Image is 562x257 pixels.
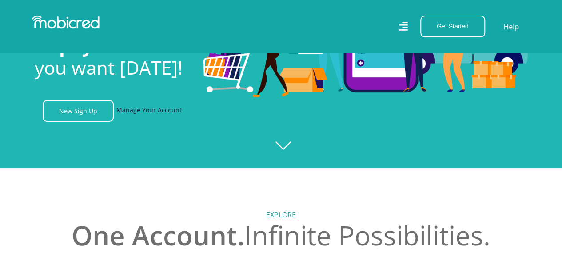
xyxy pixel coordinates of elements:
h2: Infinite Possibilities. [35,219,528,251]
a: Manage Your Account [116,100,182,122]
a: New Sign Up [43,100,114,122]
button: Get Started [420,16,485,37]
img: Mobicred [32,16,100,29]
h5: Explore [35,211,528,219]
a: Help [503,21,519,32]
span: One Account. [72,217,244,253]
